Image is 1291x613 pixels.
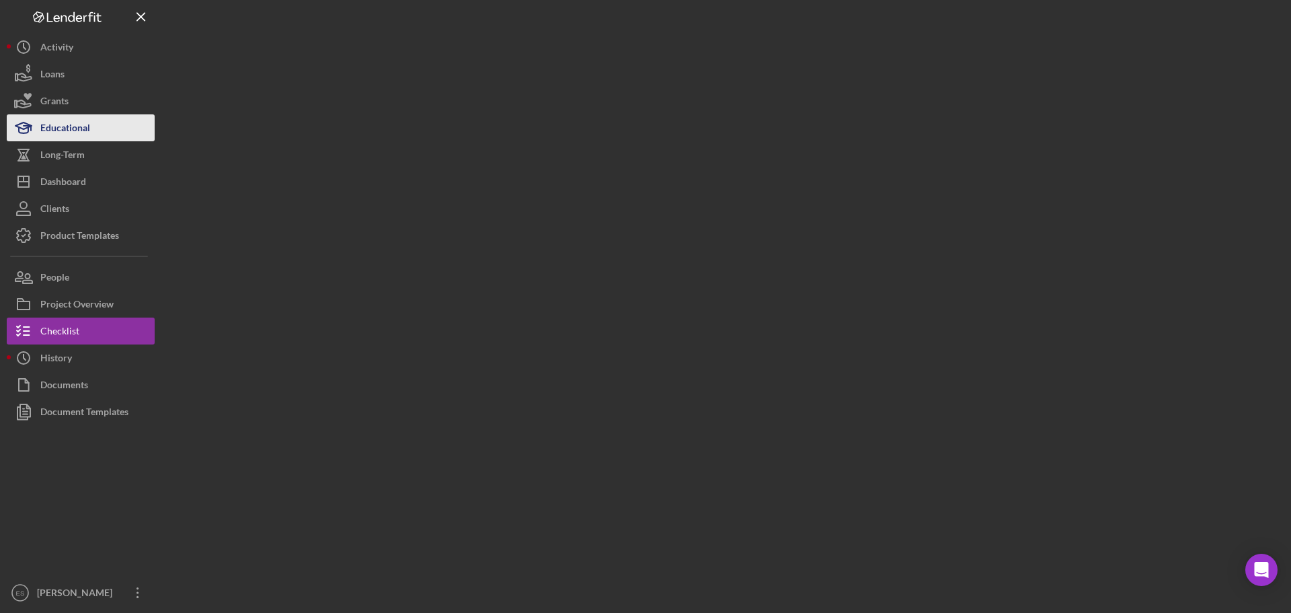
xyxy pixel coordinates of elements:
[40,371,88,402] div: Documents
[1245,554,1278,586] div: Open Intercom Messenger
[40,318,79,348] div: Checklist
[40,141,85,172] div: Long-Term
[7,114,155,141] button: Educational
[7,87,155,114] button: Grants
[40,345,72,375] div: History
[40,34,73,64] div: Activity
[40,114,90,145] div: Educational
[7,141,155,168] button: Long-Term
[40,61,65,91] div: Loans
[40,87,69,118] div: Grants
[40,222,119,252] div: Product Templates
[40,168,86,199] div: Dashboard
[40,291,114,321] div: Project Overview
[7,195,155,222] button: Clients
[7,264,155,291] button: People
[7,579,155,606] button: ES[PERSON_NAME]
[7,398,155,425] button: Document Templates
[7,34,155,61] button: Activity
[7,345,155,371] button: History
[16,589,25,597] text: ES
[40,398,128,429] div: Document Templates
[7,291,155,318] button: Project Overview
[7,371,155,398] button: Documents
[7,168,155,195] button: Dashboard
[7,222,155,249] button: Product Templates
[40,195,69,225] div: Clients
[34,579,121,610] div: [PERSON_NAME]
[40,264,69,294] div: People
[7,61,155,87] button: Loans
[7,318,155,345] button: Checklist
